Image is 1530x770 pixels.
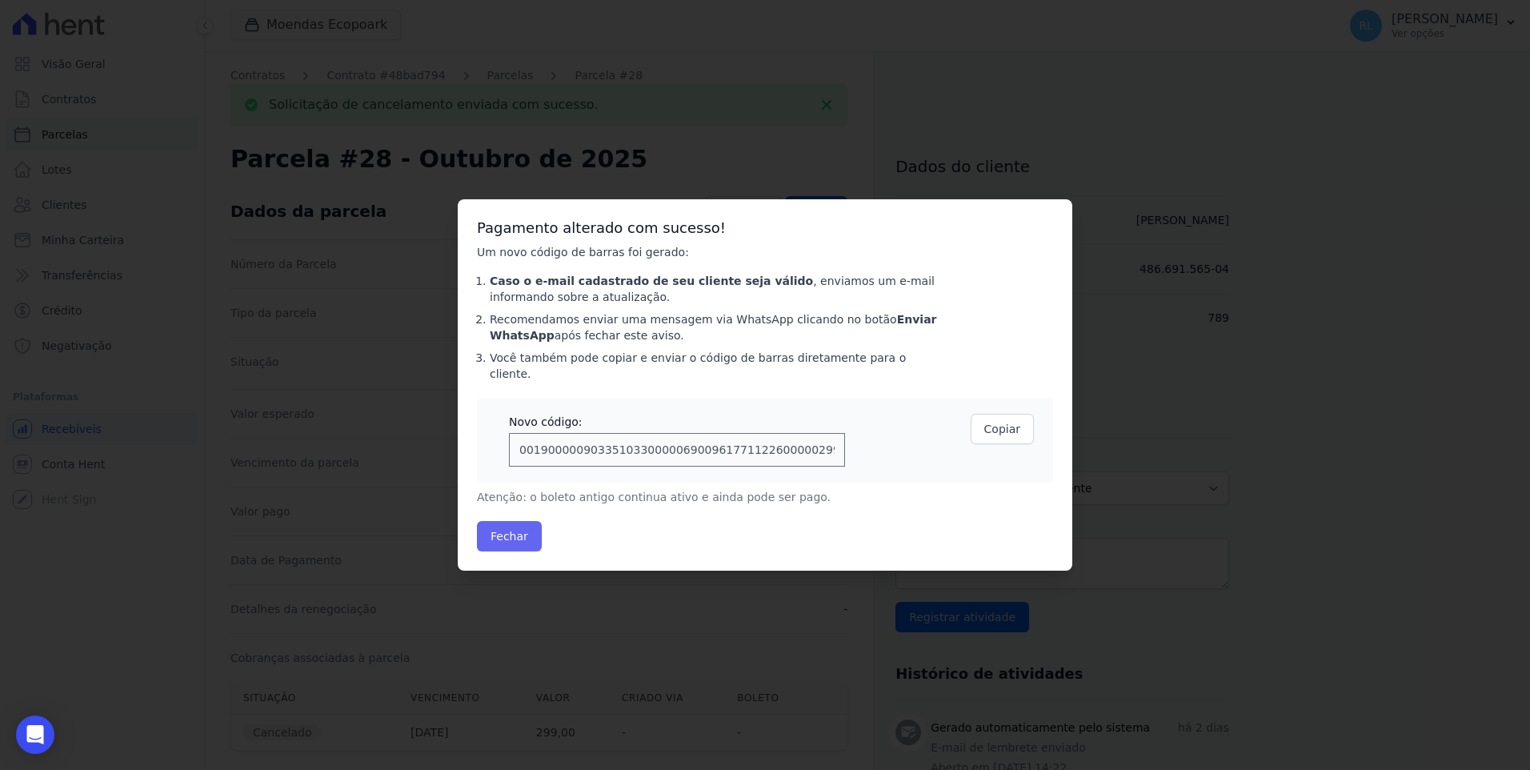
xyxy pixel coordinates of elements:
li: Você também pode copiar e enviar o código de barras diretamente para o cliente. [490,350,938,382]
button: Fechar [477,521,542,551]
li: Recomendamos enviar uma mensagem via WhatsApp clicando no botão após fechar este aviso. [490,311,938,343]
li: , enviamos um e-mail informando sobre a atualização. [490,273,938,305]
p: Atenção: o boleto antigo continua ativo e ainda pode ser pago. [477,489,938,505]
input: 00190000090335103300000690096177112260000029900 [509,433,845,467]
div: Novo código: [509,414,845,430]
h3: Pagamento alterado com sucesso! [477,219,1053,238]
strong: Caso o e-mail cadastrado de seu cliente seja válido [490,275,813,287]
p: Um novo código de barras foi gerado: [477,244,938,260]
button: Copiar [971,414,1034,444]
div: Open Intercom Messenger [16,716,54,754]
